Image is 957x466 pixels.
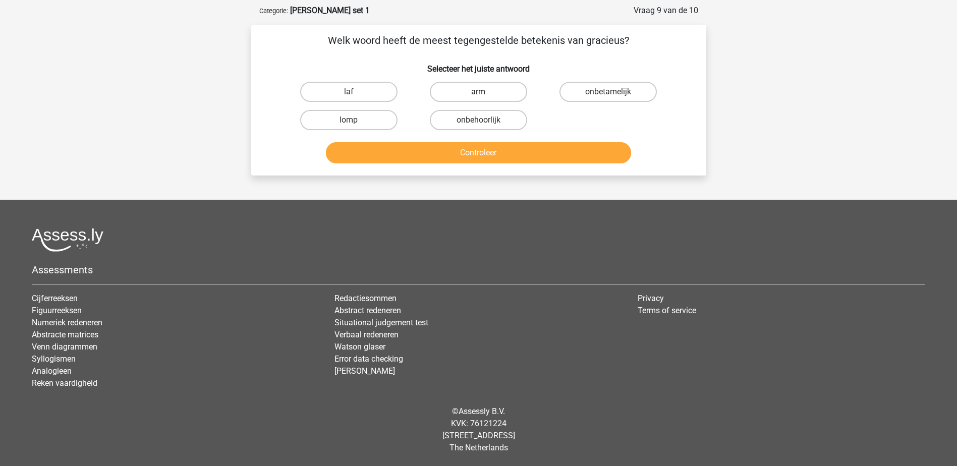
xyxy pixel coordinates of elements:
[300,82,398,102] label: laf
[267,33,690,48] p: Welk woord heeft de meest tegengestelde betekenis van gracieus?
[334,294,397,303] a: Redactiesommen
[267,56,690,74] h6: Selecteer het juiste antwoord
[638,294,664,303] a: Privacy
[326,142,631,163] button: Controleer
[32,354,76,364] a: Syllogismen
[334,354,403,364] a: Error data checking
[300,110,398,130] label: lomp
[334,330,399,339] a: Verbaal redeneren
[259,7,288,15] small: Categorie:
[459,406,505,416] a: Assessly B.V.
[334,306,401,315] a: Abstract redeneren
[334,318,428,327] a: Situational judgement test
[634,5,698,17] div: Vraag 9 van de 10
[32,366,72,376] a: Analogieen
[430,110,527,130] label: onbehoorlijk
[32,294,78,303] a: Cijferreeksen
[32,228,103,252] img: Assessly logo
[24,397,933,462] div: © KVK: 76121224 [STREET_ADDRESS] The Netherlands
[430,82,527,102] label: arm
[32,342,97,352] a: Venn diagrammen
[32,306,82,315] a: Figuurreeksen
[32,378,97,388] a: Reken vaardigheid
[32,330,98,339] a: Abstracte matrices
[559,82,657,102] label: onbetamelijk
[334,366,395,376] a: [PERSON_NAME]
[638,306,696,315] a: Terms of service
[32,318,102,327] a: Numeriek redeneren
[32,264,925,276] h5: Assessments
[334,342,385,352] a: Watson glaser
[290,6,370,15] strong: [PERSON_NAME] set 1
